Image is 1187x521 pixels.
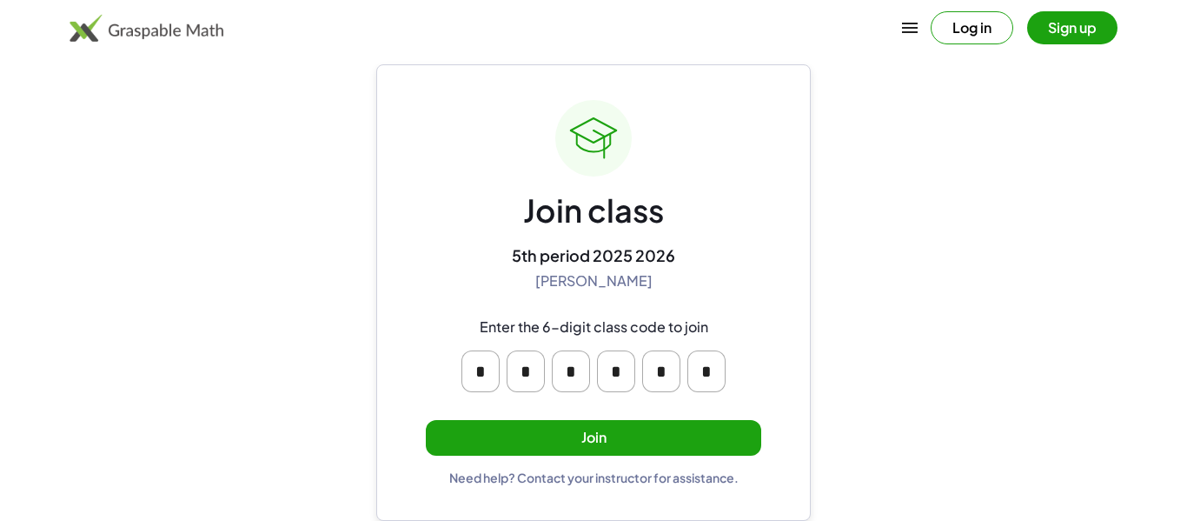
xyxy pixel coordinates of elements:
button: Log in [931,11,1013,44]
input: Please enter OTP character 4 [597,351,635,392]
div: Join class [523,190,664,231]
div: Enter the 6-digit class code to join [480,318,708,337]
div: [PERSON_NAME] [535,272,653,291]
input: Please enter OTP character 3 [552,351,590,392]
input: Please enter OTP character 6 [687,351,726,392]
div: 5th period 2025 2026 [512,245,675,265]
button: Sign up [1027,11,1117,44]
input: Please enter OTP character 2 [507,351,545,392]
input: Please enter OTP character 5 [642,351,680,392]
div: Need help? Contact your instructor for assistance. [449,470,739,485]
button: Join [426,420,761,456]
input: Please enter OTP character 1 [461,351,500,392]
